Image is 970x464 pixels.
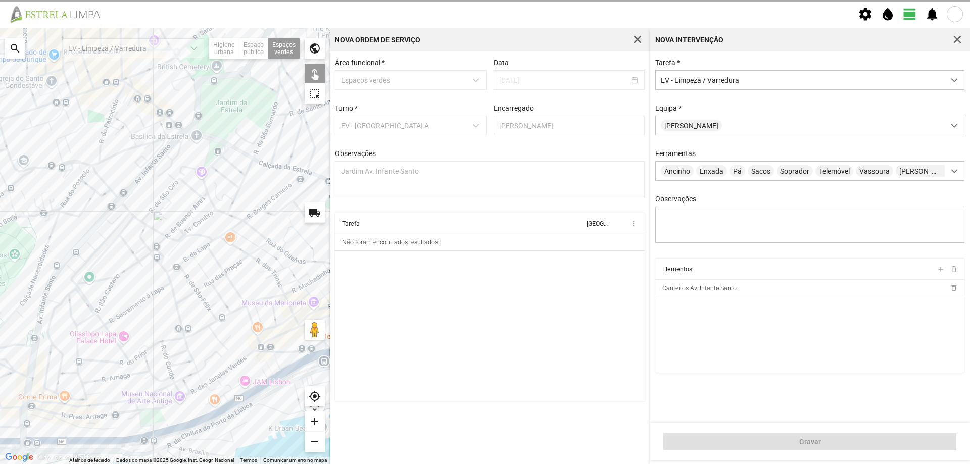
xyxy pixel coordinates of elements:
[3,451,36,464] img: Google
[656,71,945,89] span: EV - Limpeza / Varredura
[662,285,737,292] span: Canteiros Av. Infante Santo
[263,457,327,463] a: Comunicar um erro no mapa
[240,457,257,463] a: Termos (abre num novo separador)
[777,165,813,177] span: Soprador
[663,433,956,450] button: Gravar
[305,386,325,406] div: my_location
[494,104,534,112] label: Encarregado
[5,38,25,59] div: search
[305,64,325,84] div: touch_app
[335,104,358,112] label: Turno *
[945,71,964,89] div: dropdown trigger
[305,84,325,104] div: highlight_alt
[936,265,944,273] span: add
[342,220,360,227] div: Tarefa
[342,239,440,246] div: Não foram encontrados resultados!
[305,202,325,223] div: local_shipping
[335,36,420,43] div: Nova Ordem de Serviço
[209,38,239,59] div: Higiene urbana
[655,36,723,43] div: Nova intervenção
[494,59,509,67] label: Data
[305,411,325,432] div: add
[880,7,895,22] span: water_drop
[305,38,325,59] div: public
[305,320,325,340] button: Arraste o Pegman para o mapa para abrir o Street View
[655,104,682,112] label: Equipa *
[856,165,893,177] span: Vassoura
[629,220,638,228] span: more_vert
[661,120,722,131] span: [PERSON_NAME]
[661,165,694,177] span: Ancinho
[587,220,608,227] div: [GEOGRAPHIC_DATA]
[7,5,111,23] img: file
[116,457,234,463] span: Dados do mapa ©2025 Google, Inst. Geogr. Nacional
[858,7,873,22] span: settings
[305,432,325,452] div: remove
[902,7,917,22] span: view_day
[655,59,680,67] label: Tarefa *
[655,195,696,203] label: Observações
[815,165,853,177] span: Telemóvel
[730,165,745,177] span: Pá
[696,165,727,177] span: Enxada
[239,38,268,59] div: Espaço público
[669,438,951,446] span: Gravar
[662,266,692,273] div: Elementos
[748,165,774,177] span: Sacos
[655,149,696,158] label: Ferramentas
[335,149,376,158] label: Observações
[949,284,957,292] span: delete_outline
[896,165,957,177] span: [PERSON_NAME]
[268,38,300,59] div: Espaços verdes
[3,451,36,464] a: Abrir esta área no Google Maps (abre uma nova janela)
[925,7,940,22] span: notifications
[335,59,385,67] label: Área funcional *
[949,265,957,273] span: delete_outline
